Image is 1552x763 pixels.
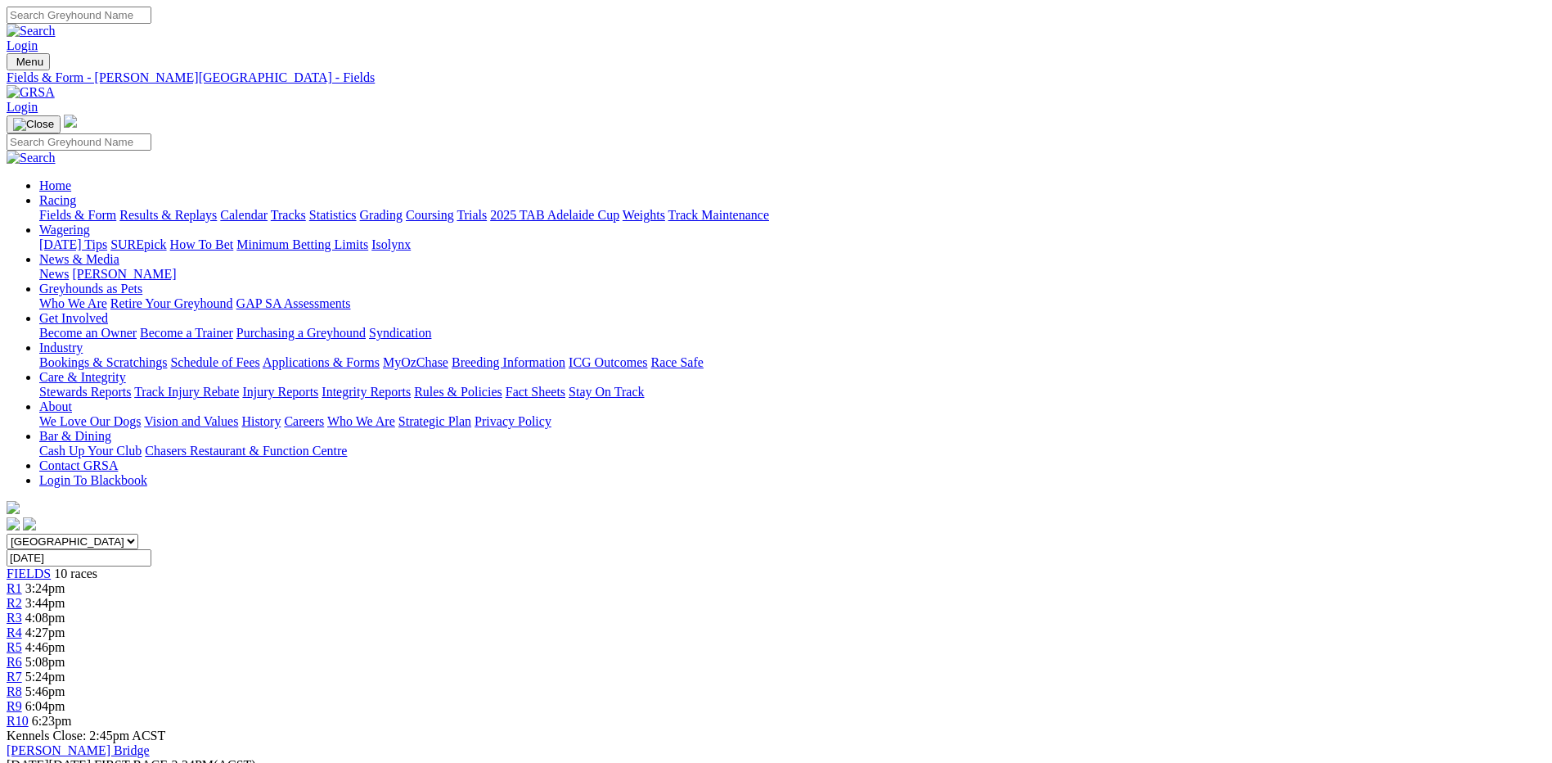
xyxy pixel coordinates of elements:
a: Statistics [309,208,357,222]
a: Login To Blackbook [39,473,147,487]
a: Get Involved [39,311,108,325]
a: 2025 TAB Adelaide Cup [490,208,619,222]
button: Toggle navigation [7,115,61,133]
a: Greyhounds as Pets [39,282,142,296]
div: Bar & Dining [39,444,1545,458]
img: logo-grsa-white.png [64,115,77,128]
span: R3 [7,611,22,625]
a: Injury Reports [242,385,318,399]
a: Retire Your Greyhound [110,296,233,310]
div: Industry [39,355,1545,370]
div: Racing [39,208,1545,223]
a: Schedule of Fees [170,355,259,369]
a: Vision and Values [144,414,238,428]
img: facebook.svg [7,517,20,530]
a: Home [39,178,71,192]
a: Contact GRSA [39,458,118,472]
a: Calendar [220,208,268,222]
a: Racing [39,193,76,207]
a: Coursing [406,208,454,222]
a: Track Maintenance [668,208,769,222]
img: Close [13,118,54,131]
a: R7 [7,670,22,684]
a: Become a Trainer [140,326,233,340]
div: Greyhounds as Pets [39,296,1545,311]
a: Tracks [271,208,306,222]
a: Bar & Dining [39,429,111,443]
a: Minimum Betting Limits [236,237,368,251]
span: Kennels Close: 2:45pm ACST [7,729,165,743]
a: News & Media [39,252,119,266]
a: Results & Replays [119,208,217,222]
a: Stay On Track [569,385,644,399]
a: R2 [7,596,22,610]
img: Search [7,151,56,165]
a: Breeding Information [452,355,565,369]
a: Grading [360,208,403,222]
a: R8 [7,684,22,698]
a: We Love Our Dogs [39,414,141,428]
a: Privacy Policy [475,414,551,428]
a: Strategic Plan [398,414,471,428]
a: Integrity Reports [322,385,411,399]
a: Fields & Form [39,208,116,222]
div: Wagering [39,237,1545,252]
a: Chasers Restaurant & Function Centre [145,444,347,458]
a: [PERSON_NAME] Bridge [7,743,150,757]
a: Careers [284,414,324,428]
a: News [39,267,69,281]
a: Isolynx [371,237,411,251]
a: Become an Owner [39,326,137,340]
a: Syndication [369,326,431,340]
a: R10 [7,714,29,728]
a: Who We Are [39,296,107,310]
span: 5:24pm [25,670,65,684]
a: R6 [7,655,22,669]
a: Login [7,38,38,52]
span: 6:04pm [25,699,65,713]
div: About [39,414,1545,429]
a: Trials [457,208,487,222]
input: Search [7,133,151,151]
div: Get Involved [39,326,1545,341]
a: [PERSON_NAME] [72,267,176,281]
a: Track Injury Rebate [134,385,239,399]
span: 4:08pm [25,611,65,625]
a: Rules & Policies [414,385,502,399]
a: Cash Up Your Club [39,444,142,458]
div: Care & Integrity [39,385,1545,400]
a: Industry [39,341,83,354]
a: [DATE] Tips [39,237,107,251]
a: FIELDS [7,567,51,580]
span: 3:44pm [25,596,65,610]
a: Stewards Reports [39,385,131,399]
span: 5:08pm [25,655,65,669]
input: Search [7,7,151,24]
button: Toggle navigation [7,53,50,70]
span: 10 races [54,567,97,580]
img: logo-grsa-white.png [7,501,20,514]
a: R1 [7,581,22,595]
img: GRSA [7,85,55,100]
a: Care & Integrity [39,370,126,384]
span: Menu [16,56,43,68]
a: Fields & Form - [PERSON_NAME][GEOGRAPHIC_DATA] - Fields [7,70,1545,85]
a: History [241,414,281,428]
a: Race Safe [650,355,703,369]
a: R9 [7,699,22,713]
a: Bookings & Scratchings [39,355,167,369]
span: 6:23pm [32,714,72,728]
a: R5 [7,640,22,654]
span: 5:46pm [25,684,65,698]
a: Fact Sheets [506,385,565,399]
a: R4 [7,625,22,639]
